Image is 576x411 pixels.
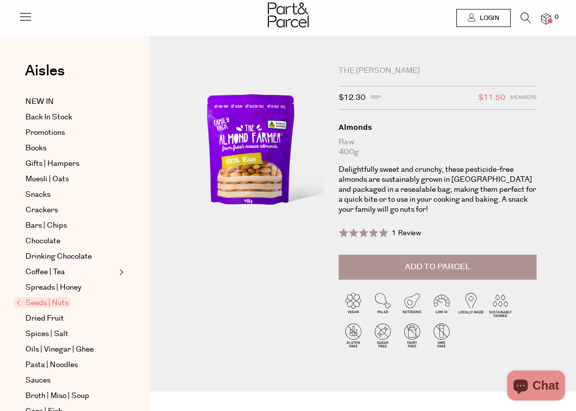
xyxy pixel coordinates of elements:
img: P_P-ICONS-Live_Bec_V11_Dairy_Free.svg [397,321,427,350]
img: P_P-ICONS-Live_Bec_V11_Gluten_Free.svg [339,321,368,350]
span: $11.50 [478,91,505,104]
span: Sauces [25,375,50,387]
img: P_P-ICONS-Live_Bec_V11_GMO_Free.svg [427,321,456,350]
span: $12.30 [339,91,366,104]
span: Books [25,142,46,154]
span: Pasta | Noodles [25,359,78,371]
span: Bars | Chips [25,220,67,232]
a: NEW IN [25,96,116,108]
a: Pasta | Noodles [25,359,116,371]
span: Spices | Salt [25,328,68,340]
span: Snacks [25,189,50,201]
span: Coffee | Tea [25,266,65,278]
img: Part&Parcel [268,2,309,27]
a: Spices | Salt [25,328,116,340]
inbox-online-store-chat: Shopify online store chat [504,371,568,403]
span: Aisles [25,60,65,82]
span: 0 [552,13,561,22]
a: Dried Fruit [25,313,116,325]
a: Seeds | Nuts [16,297,116,309]
img: P_P-ICONS-Live_Bec_V11_Locally_Made_2.svg [456,290,486,319]
a: Login [456,9,511,27]
span: Seeds | Nuts [14,297,71,308]
span: RRP [371,91,381,104]
img: P_P-ICONS-Live_Bec_V11_Sugar_Free.svg [368,321,397,350]
span: Login [477,14,499,22]
span: Crackers [25,204,58,216]
img: Almonds [180,66,324,234]
span: Dried Fruit [25,313,64,325]
span: Muesli | Oats [25,173,69,185]
a: Bars | Chips [25,220,116,232]
span: Members [510,91,537,104]
button: Add to Parcel [339,255,537,280]
a: Aisles [25,63,65,88]
span: Back In Stock [25,111,72,123]
img: P_P-ICONS-Live_Bec_V11_Ketogenic.svg [397,290,427,319]
p: Delightfully sweet and crunchy, these pesticide-free almonds are sustainably grown in [GEOGRAPHIC... [339,165,537,215]
a: Back In Stock [25,111,116,123]
span: Chocolate [25,235,60,247]
img: P_P-ICONS-Live_Bec_V11_Low_Gi.svg [427,290,456,319]
a: Broth | Miso | Soup [25,390,116,402]
span: Add to Parcel [405,261,470,273]
span: Gifts | Hampers [25,158,79,170]
a: Promotions [25,127,116,139]
div: Raw 400g [339,137,537,157]
div: Almonds [339,122,537,132]
span: Drinking Chocolate [25,251,92,263]
a: Drinking Chocolate [25,251,116,263]
div: The [PERSON_NAME] [339,66,537,76]
img: P_P-ICONS-Live_Bec_V11_Vegan.svg [339,290,368,319]
a: Chocolate [25,235,116,247]
span: 1 Review [391,228,421,238]
a: Snacks [25,189,116,201]
a: Oils | Vinegar | Ghee [25,344,116,356]
img: P_P-ICONS-Live_Bec_V11_Paleo.svg [368,290,397,319]
img: P_P-ICONS-Live_Bec_V11_Sustainable_Farmed.svg [486,290,515,319]
span: Promotions [25,127,65,139]
button: Expand/Collapse Coffee | Tea [117,266,124,278]
a: Books [25,142,116,154]
span: Spreads | Honey [25,282,81,294]
span: NEW IN [25,96,54,108]
a: Coffee | Tea [25,266,116,278]
a: Gifts | Hampers [25,158,116,170]
a: Crackers [25,204,116,216]
a: Sauces [25,375,116,387]
a: Muesli | Oats [25,173,116,185]
span: Broth | Miso | Soup [25,390,89,402]
a: Spreads | Honey [25,282,116,294]
a: 0 [541,13,551,24]
span: Oils | Vinegar | Ghee [25,344,94,356]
